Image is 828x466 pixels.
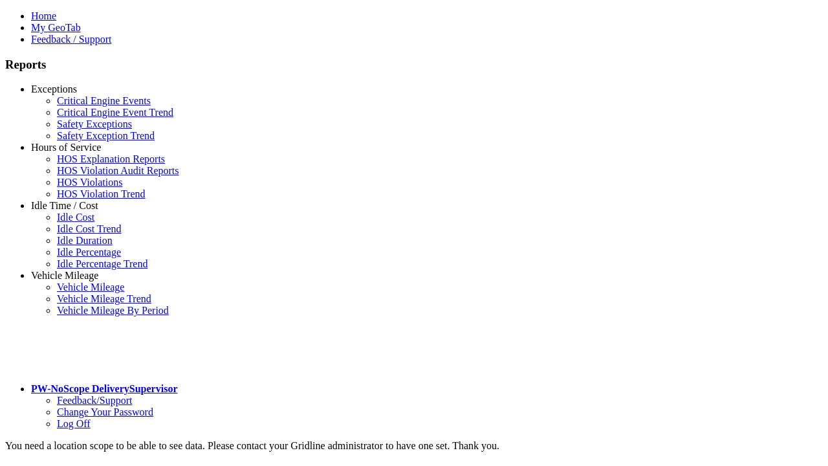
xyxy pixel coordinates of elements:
a: Critical Engine Events [57,95,151,106]
a: Home [31,10,56,21]
a: Idle Percentage Trend [57,258,147,269]
a: PW-NoScope DeliverySupervisor [31,383,177,394]
a: Exceptions [31,83,77,94]
h3: Reports [5,58,823,72]
a: Vehicle Mileage [31,270,98,281]
a: HOS Violations [57,177,122,188]
a: Hours of Service [31,142,101,153]
a: Idle Cost [57,212,94,223]
a: Idle Cost Trend [57,223,122,234]
a: HOS Violation Trend [57,188,146,199]
a: Safety Exception Trend [57,130,155,141]
a: Feedback/Support [57,395,132,406]
a: Idle Duration [57,235,113,246]
a: Change Your Password [57,406,153,417]
a: Idle Time / Cost [31,200,98,211]
div: You need a location scope to be able to see data. Please contact your Gridline administrator to h... [5,440,823,452]
a: Log Off [57,418,91,429]
a: Vehicle Mileage By Period [57,305,169,316]
a: HOS Explanation Reports [57,153,165,164]
a: Feedback / Support [31,34,111,45]
a: Idle Percentage [57,247,121,258]
a: Critical Engine Event Trend [57,107,173,118]
a: Vehicle Mileage [57,282,124,293]
a: Safety Exceptions [57,118,132,129]
a: My GeoTab [31,22,81,33]
a: Vehicle Mileage Trend [57,293,151,304]
a: HOS Violation Audit Reports [57,165,179,176]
